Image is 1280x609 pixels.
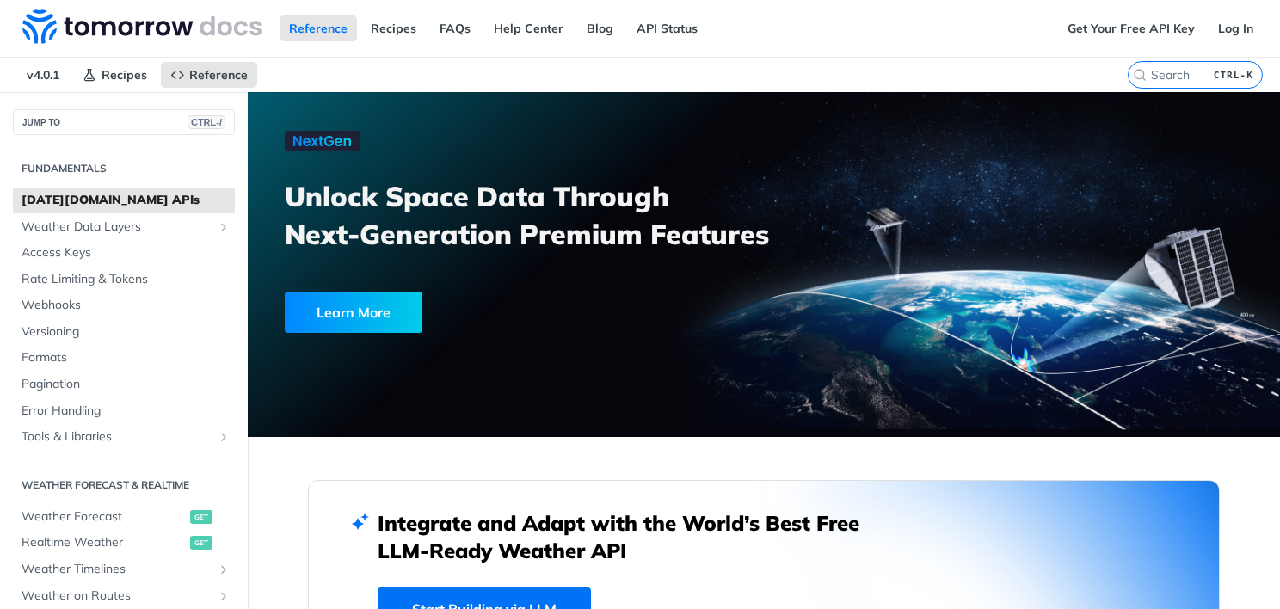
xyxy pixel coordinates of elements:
span: Realtime Weather [22,534,186,551]
a: Versioning [13,319,235,345]
span: Webhooks [22,297,231,314]
button: Show subpages for Tools & Libraries [217,430,231,444]
span: Recipes [102,67,147,83]
a: Recipes [73,62,157,88]
a: FAQs [430,15,480,41]
img: Tomorrow.io Weather API Docs [22,9,262,44]
span: Reference [189,67,248,83]
a: Pagination [13,372,235,397]
a: Realtime Weatherget [13,530,235,556]
span: Weather Data Layers [22,218,212,236]
h2: Fundamentals [13,161,235,176]
span: Versioning [22,323,231,341]
a: Log In [1209,15,1263,41]
span: Tools & Libraries [22,428,212,446]
span: CTRL-/ [188,115,225,129]
h2: Weather Forecast & realtime [13,477,235,493]
a: Rate Limiting & Tokens [13,267,235,292]
a: Weather Forecastget [13,504,235,530]
a: Weather Data LayersShow subpages for Weather Data Layers [13,214,235,240]
span: Weather Timelines [22,561,212,578]
button: Show subpages for Weather on Routes [217,589,231,603]
a: Learn More [285,292,683,333]
a: Help Center [484,15,573,41]
button: Show subpages for Weather Timelines [217,563,231,576]
a: Access Keys [13,240,235,266]
a: Error Handling [13,398,235,424]
span: Weather Forecast [22,508,186,526]
kbd: CTRL-K [1209,66,1258,83]
span: Error Handling [22,403,231,420]
div: Learn More [285,292,422,333]
button: Show subpages for Weather Data Layers [217,220,231,234]
a: Weather on RoutesShow subpages for Weather on Routes [13,583,235,609]
span: Weather on Routes [22,587,212,605]
a: [DATE][DOMAIN_NAME] APIs [13,188,235,213]
a: Webhooks [13,292,235,318]
a: Get Your Free API Key [1058,15,1204,41]
a: API Status [627,15,707,41]
span: Pagination [22,376,231,393]
span: v4.0.1 [17,62,69,88]
img: NextGen [285,131,360,151]
a: Reference [161,62,257,88]
span: get [190,510,212,524]
a: Reference [280,15,357,41]
h3: Unlock Space Data Through Next-Generation Premium Features [285,177,783,253]
span: get [190,536,212,550]
svg: Search [1133,68,1147,82]
h2: Integrate and Adapt with the World’s Best Free LLM-Ready Weather API [378,509,885,564]
span: Access Keys [22,244,231,261]
a: Weather TimelinesShow subpages for Weather Timelines [13,557,235,582]
a: Blog [577,15,623,41]
button: JUMP TOCTRL-/ [13,109,235,135]
a: Formats [13,345,235,371]
span: Rate Limiting & Tokens [22,271,231,288]
a: Recipes [361,15,426,41]
span: [DATE][DOMAIN_NAME] APIs [22,192,231,209]
span: Formats [22,349,231,366]
a: Tools & LibrariesShow subpages for Tools & Libraries [13,424,235,450]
